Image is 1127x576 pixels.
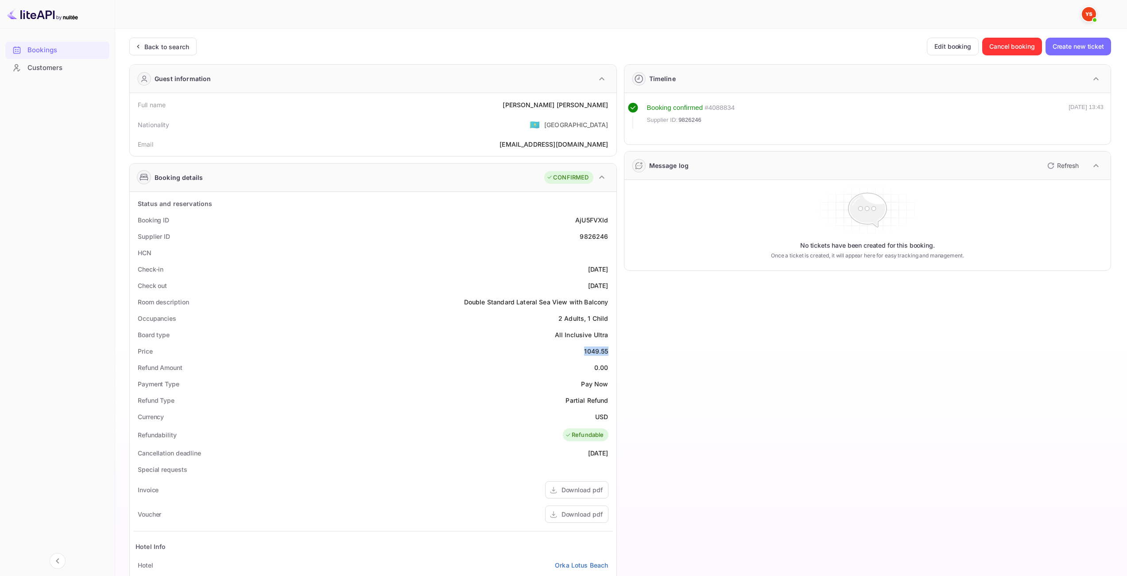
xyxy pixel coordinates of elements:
ya-tr-span: Special requests [138,466,187,473]
ya-tr-span: Payment Type [138,380,179,388]
ya-tr-span: Email [138,140,153,148]
ya-tr-span: Board type [138,331,170,339]
ya-tr-span: CONFIRMED [553,173,589,182]
ya-tr-span: Timeline [649,75,676,82]
ya-tr-span: 9826246 [678,117,701,123]
div: 9826246 [580,232,608,241]
div: 1049.55 [584,346,608,356]
ya-tr-span: [PERSON_NAME] [557,101,608,109]
ya-tr-span: [DATE] 13:43 [1069,104,1104,110]
button: Collapse navigation [50,553,66,569]
ya-tr-span: Refund Amount [138,364,182,371]
ya-tr-span: Guest information [155,74,211,83]
ya-tr-span: Occupancies [138,315,176,322]
a: Bookings [5,42,109,58]
ya-tr-span: USD [595,413,608,420]
a: Orka Lotus Beach [555,560,608,570]
ya-tr-span: No tickets have been created for this booking. [800,241,935,250]
ya-tr-span: Refresh [1057,162,1079,169]
ya-tr-span: Booking ID [138,216,169,224]
ya-tr-span: 🇰🇿 [530,120,540,129]
ya-tr-span: Supplier ID: [647,117,678,123]
button: Edit booking [927,38,979,55]
div: Bookings [5,42,109,59]
ya-tr-span: Message log [649,162,689,169]
ya-tr-span: Check-in [138,265,163,273]
ya-tr-span: [GEOGRAPHIC_DATA] [544,121,608,128]
ya-tr-span: Partial Refund [565,397,608,404]
ya-tr-span: Price [138,347,153,355]
button: Create new ticket [1046,38,1111,55]
ya-tr-span: Room description [138,298,189,306]
ya-tr-span: Voucher [138,510,161,518]
a: Customers [5,59,109,76]
ya-tr-span: Refundable [572,431,604,440]
ya-tr-span: [EMAIL_ADDRESS][DOMAIN_NAME] [500,140,608,148]
ya-tr-span: Invoice [138,486,159,494]
div: Customers [5,59,109,77]
img: Yandex Support [1082,7,1096,21]
ya-tr-span: Currency [138,413,164,420]
ya-tr-span: Customers [27,63,62,73]
div: # 4088834 [705,103,735,113]
ya-tr-span: Refundability [138,431,177,439]
img: LiteAPI logo [7,7,78,21]
ya-tr-span: confirmed [673,104,703,111]
ya-tr-span: Create new ticket [1053,41,1104,52]
ya-tr-span: Download pdf [562,486,603,494]
ya-tr-span: [PERSON_NAME] [503,101,554,109]
ya-tr-span: Double Standard Lateral Sea View with Balcony [464,298,608,306]
div: [DATE] [588,448,608,458]
ya-tr-span: All Inclusive Ultra [555,331,608,339]
ya-tr-span: Edit booking [934,41,971,52]
ya-tr-span: Booking details [155,173,203,182]
ya-tr-span: Nationality [138,121,170,128]
div: [DATE] [588,265,608,274]
ya-tr-span: Back to search [144,43,189,51]
div: 0.00 [594,363,608,372]
ya-tr-span: Bookings [27,45,57,55]
ya-tr-span: Once a ticket is created, it will appear here for easy tracking and management. [771,252,964,260]
div: [DATE] [588,281,608,290]
button: Cancel booking [982,38,1042,55]
ya-tr-span: Cancellation deadline [138,449,201,457]
ya-tr-span: Hotel [138,561,153,569]
ya-tr-span: Check out [138,282,167,289]
ya-tr-span: Orka Lotus Beach [555,561,608,569]
button: Refresh [1042,159,1082,173]
ya-tr-span: HCN [138,249,151,257]
ya-tr-span: Refund Type [138,397,174,404]
ya-tr-span: 2 Adults, 1 Child [558,315,608,322]
ya-tr-span: Status and reservations [138,200,212,207]
ya-tr-span: AjU5FVXld [575,216,608,224]
ya-tr-span: Cancel booking [989,41,1035,52]
ya-tr-span: Full name [138,101,166,109]
span: United States [530,117,540,132]
ya-tr-span: Hotel Info [136,543,166,550]
ya-tr-span: Supplier ID [138,233,170,240]
ya-tr-span: Pay Now [581,380,608,388]
ya-tr-span: Booking [647,104,671,111]
div: Download pdf [562,510,603,519]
